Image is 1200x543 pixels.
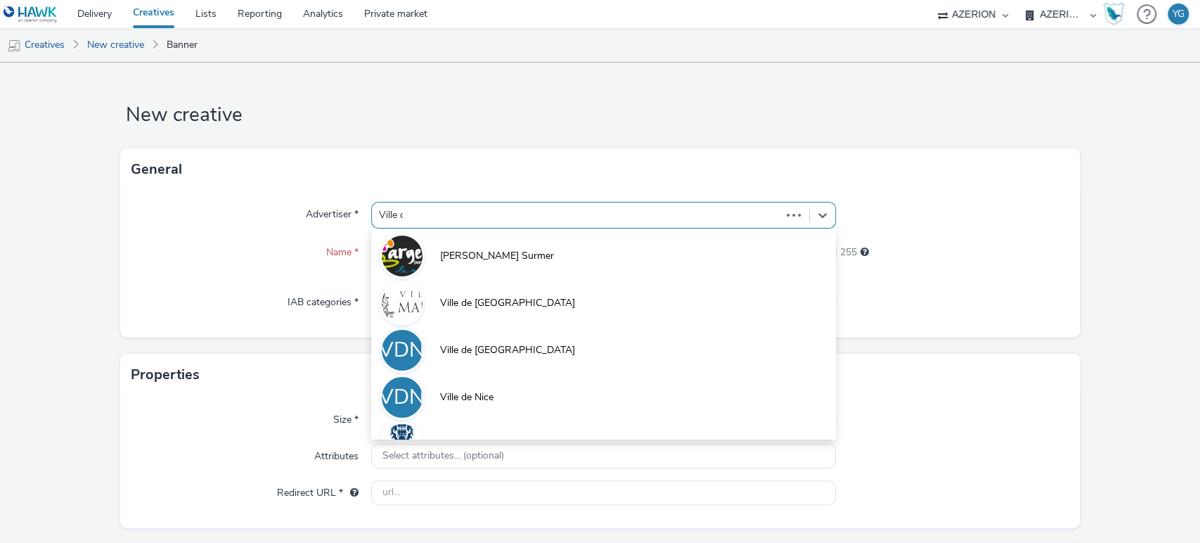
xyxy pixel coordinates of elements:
div: VDN [379,378,425,417]
label: Advertiser * [300,202,364,222]
span: Ville de [GEOGRAPHIC_DATA] [440,343,575,357]
label: Name * [321,240,364,260]
a: Banner [160,28,205,62]
label: Redirect URL * [271,480,364,500]
span: Ville de Nice -- [440,437,505,452]
div: VDN [379,331,425,370]
div: YG [1173,4,1185,25]
span: 255 [839,245,856,260]
h3: General [131,159,182,180]
img: undefined Logo [4,6,58,23]
a: Hawk Academy [1103,3,1130,25]
label: IAB categories * [282,290,364,309]
label: Attributes [309,444,364,464]
img: mobile [7,39,21,53]
label: Size * [328,407,364,427]
span: Ville de Nice [440,390,493,404]
span: [PERSON_NAME] Surmer [440,249,554,263]
a: New creative [80,28,151,62]
img: Hawk Academy [1103,3,1124,25]
img: Ville de Marseille [382,283,422,324]
span: Select attributes... (optional) [382,450,504,462]
h3: Properties [131,364,200,385]
h1: New creative [120,102,1080,129]
div: URL will be used as a validation URL with some SSPs and it will be the redirection URL of your cr... [343,486,359,500]
img: Ville Argeles Surmer [382,236,422,276]
input: url... [371,480,837,505]
div: Maximum 255 characters [860,245,868,260]
span: Ville de [GEOGRAPHIC_DATA] [440,296,575,310]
